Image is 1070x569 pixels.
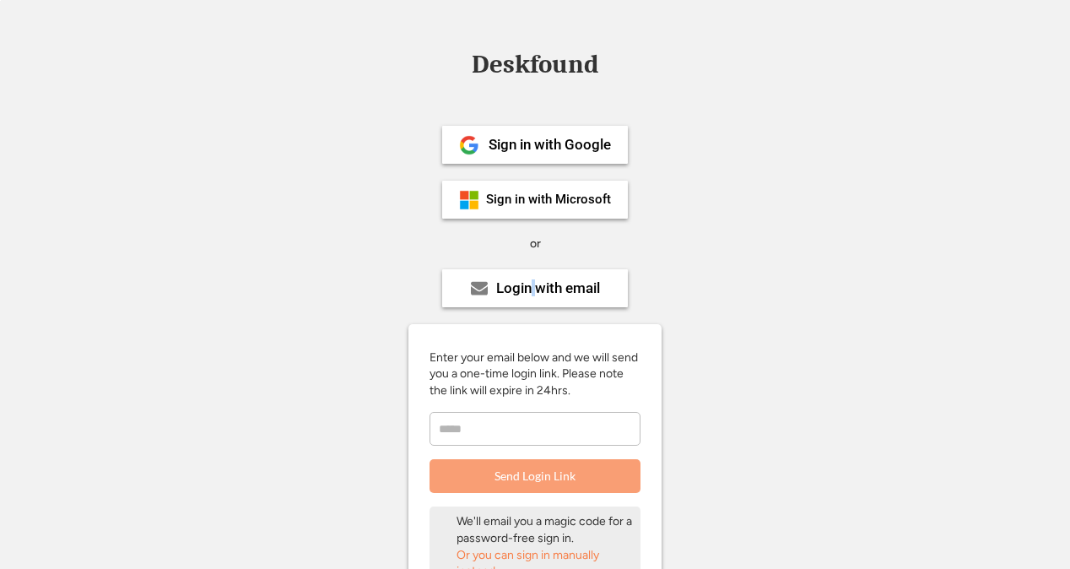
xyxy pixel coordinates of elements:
[486,193,611,206] div: Sign in with Microsoft
[496,281,600,295] div: Login with email
[457,513,634,546] div: We'll email you a magic code for a password-free sign in.
[459,135,479,155] img: 1024px-Google__G__Logo.svg.png
[430,350,640,399] div: Enter your email below and we will send you a one-time login link. Please note the link will expi...
[489,138,611,152] div: Sign in with Google
[463,51,607,78] div: Deskfound
[430,459,640,493] button: Send Login Link
[459,190,479,210] img: ms-symbollockup_mssymbol_19.png
[530,236,541,252] div: or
